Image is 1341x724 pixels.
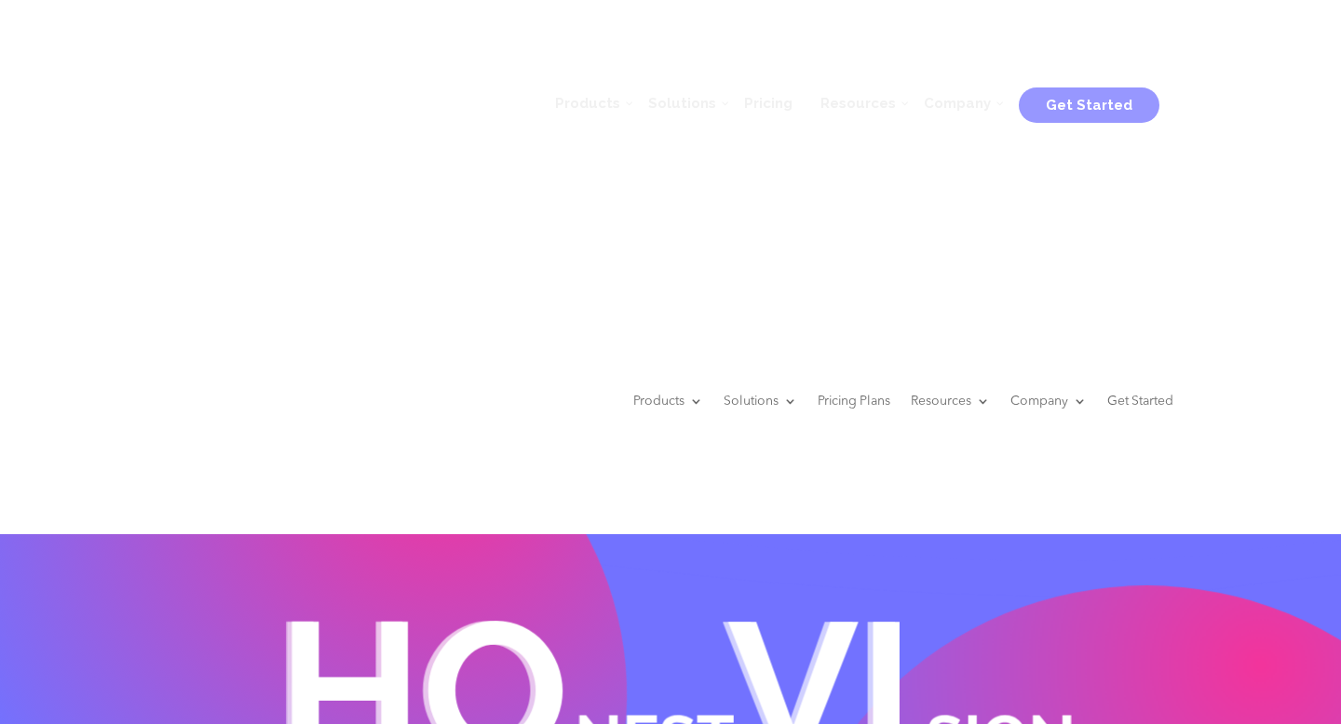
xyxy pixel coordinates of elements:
span: Solutions [648,95,716,112]
a: Solutions [634,75,730,131]
a: Solutions [724,342,797,459]
span: Products [555,95,620,112]
span: Company [924,95,991,112]
a: Company [1010,342,1087,459]
a: Resources [806,75,910,131]
a: Company [910,75,1005,131]
a: Pricing [730,75,806,131]
a: Products [633,342,703,459]
a: Products [541,75,634,131]
a: Pricing Plans [818,342,890,459]
span: Get Started [1046,97,1132,114]
a: Get Started [1019,89,1159,117]
span: Pricing [744,95,792,112]
a: Get Started [1107,342,1173,459]
span: Resources [820,95,896,112]
a: Resources [911,342,990,459]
